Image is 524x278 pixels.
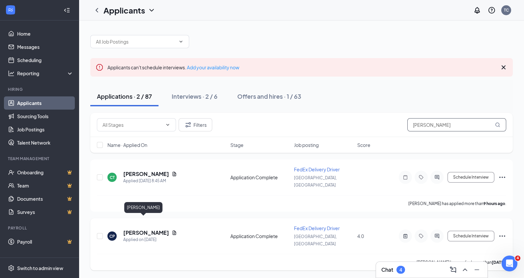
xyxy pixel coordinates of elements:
div: TC [504,7,509,13]
div: Application Complete [230,233,290,239]
svg: Tag [417,233,425,239]
div: Payroll [8,225,72,231]
svg: Document [172,230,177,235]
button: Schedule Interview [448,231,494,241]
button: Minimize [472,264,482,275]
span: Score [357,142,370,148]
svg: ComposeMessage [449,266,457,274]
svg: Error [96,63,103,71]
span: Stage [230,142,244,148]
div: Offers and hires · 1 / 63 [237,92,301,100]
svg: Tag [417,175,425,180]
h3: Chat [381,266,393,273]
a: Home [17,27,73,40]
svg: Ellipses [498,173,506,181]
span: FedEx Delivery Driver [294,166,340,172]
svg: Filter [184,121,192,129]
span: Applicants can't schedule interviews. [107,64,239,70]
div: Hiring [8,87,72,92]
svg: Analysis [8,70,15,77]
svg: ActiveNote [401,233,409,239]
svg: Minimize [473,266,481,274]
svg: Notifications [473,6,481,14]
h5: [PERSON_NAME] [123,170,169,178]
div: CP [109,233,115,239]
div: Applied [DATE] 8:45 AM [123,178,177,184]
a: Sourcing Tools [17,110,73,123]
svg: Collapse [64,7,70,14]
svg: ActiveChat [433,175,441,180]
span: [GEOGRAPHIC_DATA], [GEOGRAPHIC_DATA] [294,234,337,246]
p: [PERSON_NAME] has applied more than . [417,260,506,265]
svg: ChevronUp [461,266,469,274]
a: TeamCrown [17,179,73,192]
a: DocumentsCrown [17,192,73,205]
svg: ChevronLeft [93,6,101,14]
svg: MagnifyingGlass [495,122,500,127]
input: All Stages [102,121,162,128]
span: FedEx Delivery Driver [294,225,340,231]
button: ComposeMessage [448,264,458,275]
div: Interviews · 2 / 6 [172,92,218,100]
a: Messages [17,40,73,53]
a: Scheduling [17,53,73,67]
button: ChevronUp [460,264,470,275]
span: 4 [515,256,520,261]
span: [GEOGRAPHIC_DATA], [GEOGRAPHIC_DATA] [294,175,337,188]
div: Applied on [DATE] [123,236,177,243]
iframe: Intercom live chat [502,256,517,271]
svg: QuestionInfo [488,6,496,14]
div: Team Management [8,156,72,161]
svg: Cross [500,63,508,71]
input: All Job Postings [96,38,176,45]
div: Reporting [17,70,74,77]
a: Talent Network [17,136,73,149]
svg: WorkstreamLogo [7,7,14,13]
a: OnboardingCrown [17,166,73,179]
b: [DATE] [492,260,505,265]
button: Filter Filters [179,118,212,131]
h5: [PERSON_NAME] [123,229,169,236]
button: Schedule Interview [448,172,494,183]
svg: Note [401,175,409,180]
svg: ActiveChat [433,233,441,239]
a: Add your availability now [187,64,239,70]
svg: Settings [8,265,15,271]
div: CT [110,175,115,180]
a: PayrollCrown [17,235,73,248]
svg: ChevronDown [165,122,170,127]
input: Search in applications [407,118,506,131]
div: Application Complete [230,174,290,181]
b: 9 hours ago [483,201,505,206]
span: 4.0 [357,233,364,239]
a: Job Postings [17,123,73,136]
p: [PERSON_NAME] has applied more than . [408,201,506,206]
a: Applicants [17,96,73,110]
div: 4 [399,267,402,273]
div: [PERSON_NAME] [124,202,162,213]
div: Applications · 2 / 87 [97,92,152,100]
span: Job posting [294,142,319,148]
div: Switch to admin view [17,265,63,271]
h1: Applicants [103,5,145,16]
svg: ChevronDown [178,39,184,44]
svg: ChevronDown [148,6,156,14]
svg: Ellipses [498,232,506,240]
span: Name · Applied On [107,142,147,148]
a: SurveysCrown [17,205,73,219]
svg: Document [172,171,177,177]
